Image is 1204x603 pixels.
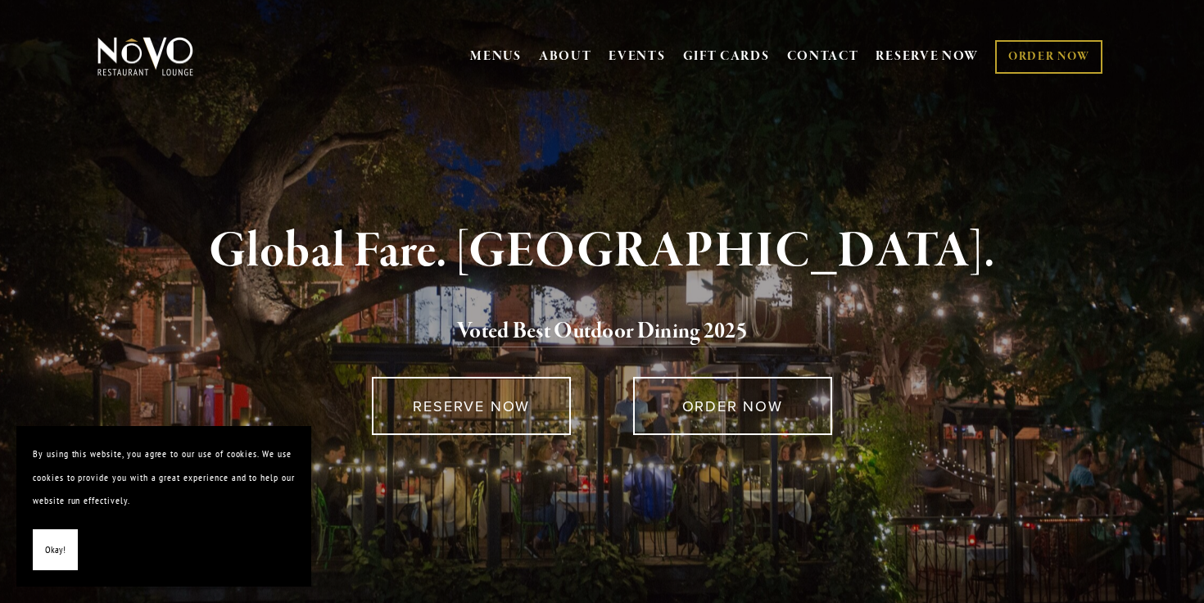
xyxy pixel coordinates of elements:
[683,41,770,72] a: GIFT CARDS
[995,40,1102,74] a: ORDER NOW
[539,48,592,65] a: ABOUT
[457,317,736,348] a: Voted Best Outdoor Dining 202
[787,41,859,72] a: CONTACT
[16,426,311,587] section: Cookie banner
[609,48,665,65] a: EVENTS
[33,442,295,513] p: By using this website, you agree to our use of cookies. We use cookies to provide you with a grea...
[209,220,994,283] strong: Global Fare. [GEOGRAPHIC_DATA].
[372,377,571,435] a: RESERVE NOW
[94,36,197,77] img: Novo Restaurant &amp; Lounge
[124,315,1080,349] h2: 5
[876,41,979,72] a: RESERVE NOW
[45,538,66,562] span: Okay!
[470,48,522,65] a: MENUS
[33,529,78,571] button: Okay!
[633,377,832,435] a: ORDER NOW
